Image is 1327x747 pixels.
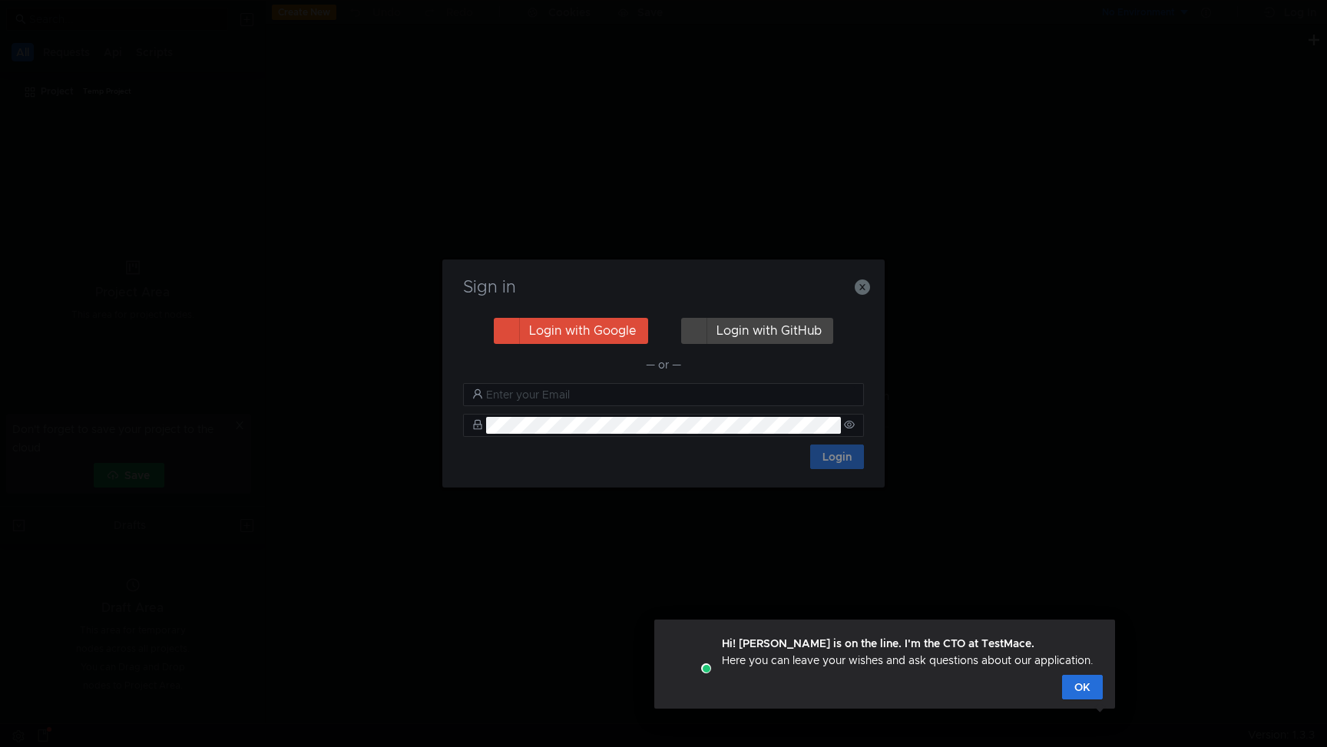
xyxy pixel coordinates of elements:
[722,636,1034,650] strong: Hi! [PERSON_NAME] is on the line. I'm the CTO at TestMace.
[722,635,1094,669] div: Here you can leave your wishes and ask questions about our application.
[1062,675,1103,699] button: OK
[494,318,648,344] button: Login with Google
[461,278,866,296] h3: Sign in
[486,386,855,403] input: Enter your Email
[463,355,864,374] div: — or —
[681,318,833,344] button: Login with GitHub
